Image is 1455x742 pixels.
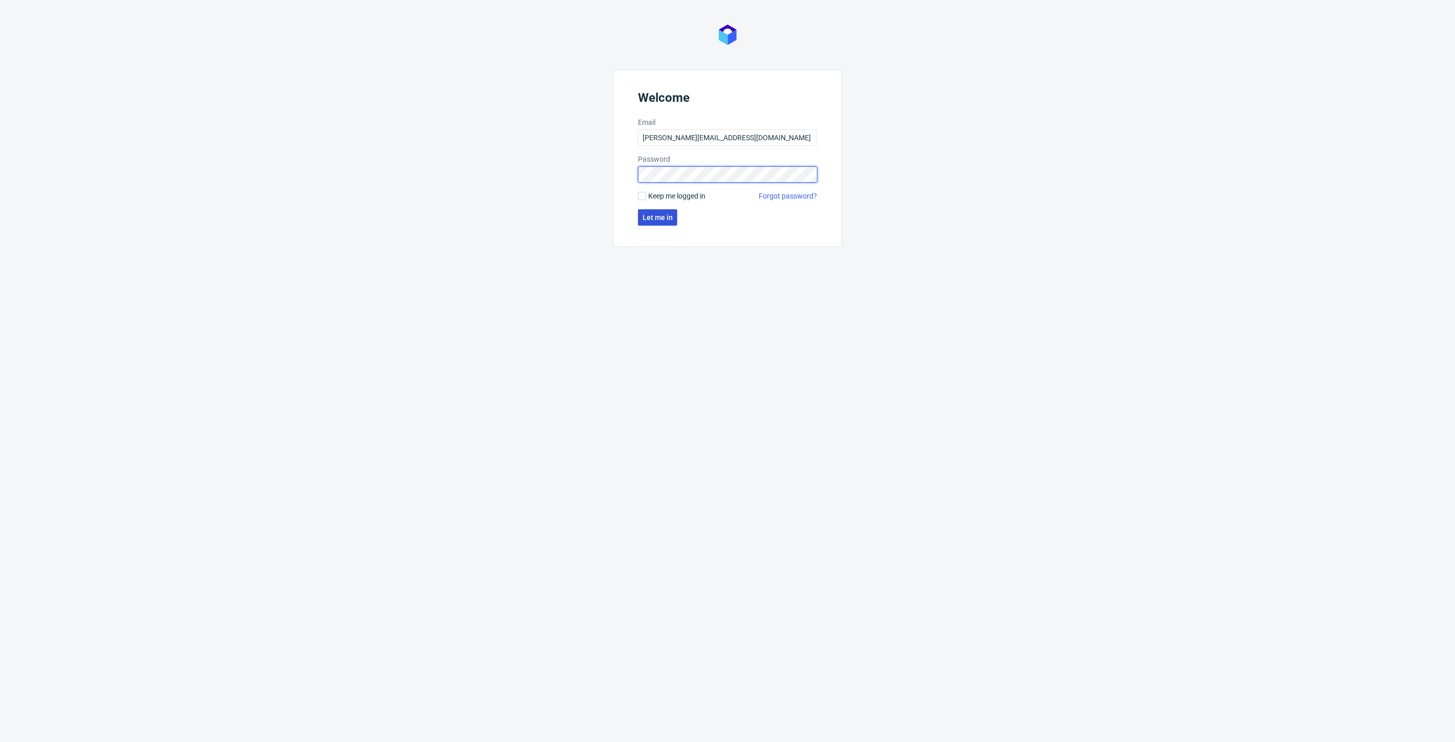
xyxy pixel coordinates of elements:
[643,214,673,221] span: Let me in
[638,154,817,164] label: Password
[638,117,817,127] label: Email
[638,129,817,146] input: you@youremail.com
[759,191,817,201] a: Forgot password?
[648,191,706,201] span: Keep me logged in
[638,209,677,226] button: Let me in
[638,91,817,109] header: Welcome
